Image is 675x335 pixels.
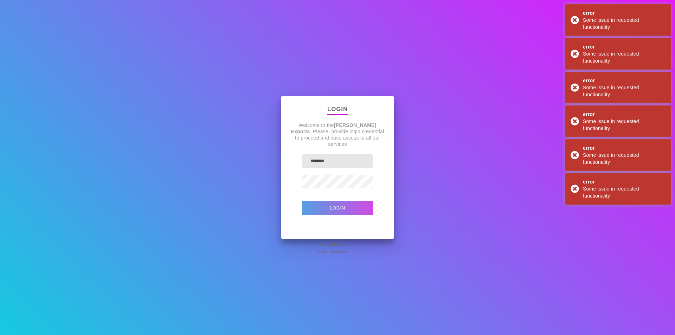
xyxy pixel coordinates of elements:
[583,111,666,118] div: error
[583,17,666,31] div: Some issue in requested functionality
[321,241,346,248] span: Remember Me
[291,122,377,134] strong: [PERSON_NAME] Exports
[583,43,666,50] div: error
[327,104,348,115] p: Login
[302,201,373,215] button: Login
[583,178,666,185] div: error
[583,77,666,84] div: error
[583,9,666,17] div: error
[583,152,666,166] div: Some issue in requested functionality
[583,50,666,64] div: Some issue in requested functionality
[290,122,385,147] p: Welcome to the . Please, provide login credential to proceed and have access to all our services
[583,185,666,199] div: Some issue in requested functionality
[583,144,666,152] div: error
[317,248,348,255] span: Forgot Password?
[583,118,666,132] div: Some issue in requested functionality
[583,84,666,98] div: Some issue in requested functionality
